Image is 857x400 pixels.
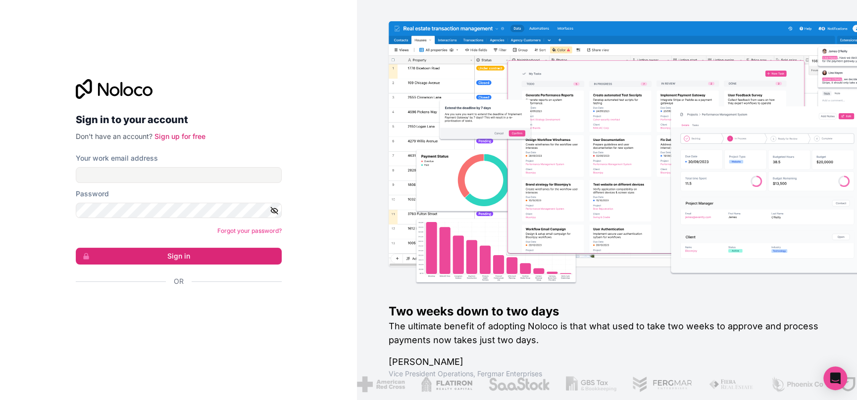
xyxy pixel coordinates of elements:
span: Don't have an account? [76,132,152,140]
img: /assets/fiera-fwj2N5v4.png [702,376,748,392]
img: /assets/american-red-cross-BAupjrZR.png [351,376,399,392]
h2: The ultimate benefit of adopting Noloco is that what used to take two weeks to approve and proces... [389,319,825,347]
h1: Two weeks down to two days [389,304,825,319]
img: /assets/fergmar-CudnrXN5.png [625,376,686,392]
img: /assets/phoenix-BREaitsQ.png [764,376,817,392]
button: Sign in [76,248,282,265]
div: Open Intercom Messenger [823,366,847,390]
h2: Sign in to your account [76,111,282,129]
label: Password [76,189,109,199]
a: Sign up for free [154,132,205,140]
input: Email address [76,167,282,183]
input: Password [76,203,282,219]
h1: Vice President Operations , Fergmar Enterprises [389,369,825,379]
img: /assets/flatiron-C8eUkumj.png [414,376,466,392]
a: Forgot your password? [217,227,282,234]
img: /assets/saastock-C6Zbiodz.png [481,376,544,392]
label: Your work email address [76,153,158,163]
iframe: Sign in with Google Button [71,297,279,319]
h1: [PERSON_NAME] [389,355,825,369]
img: /assets/gbstax-C-GtDUiK.png [559,376,610,392]
span: Or [174,276,184,286]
